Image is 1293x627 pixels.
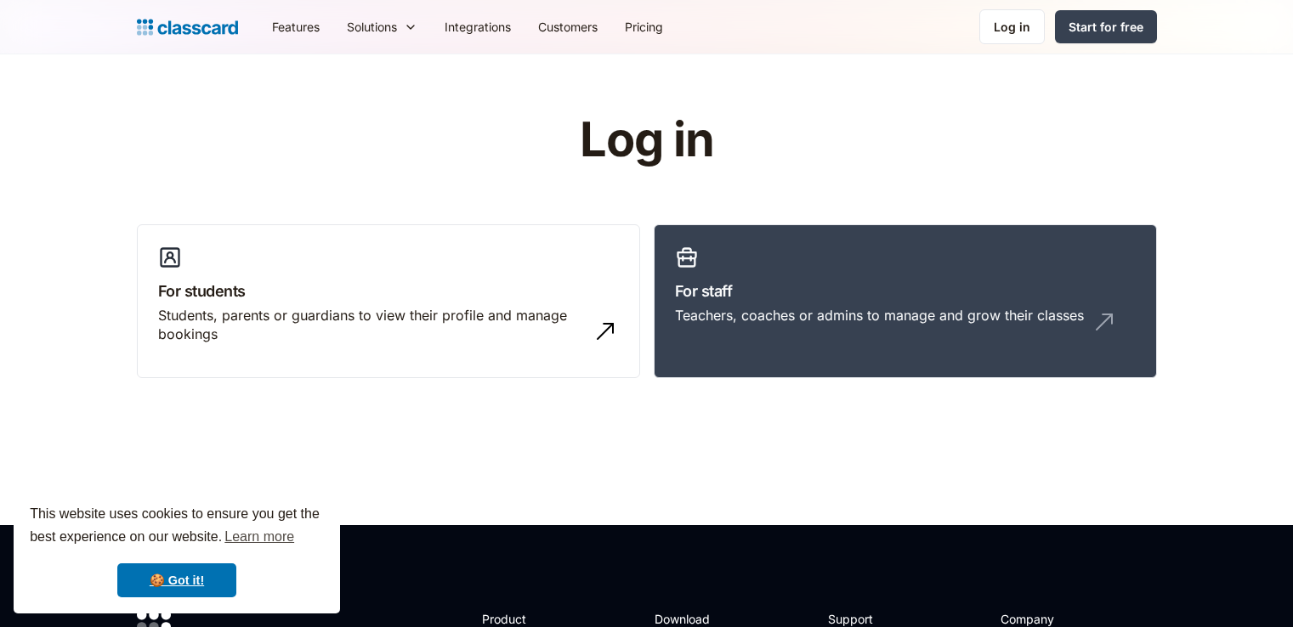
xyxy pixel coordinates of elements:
span: This website uses cookies to ensure you get the best experience on our website. [30,504,324,550]
a: Pricing [611,8,677,46]
a: learn more about cookies [222,524,297,550]
div: cookieconsent [14,488,340,613]
div: Students, parents or guardians to view their profile and manage bookings [158,306,585,344]
a: Customers [525,8,611,46]
a: dismiss cookie message [117,563,236,597]
h1: Log in [377,114,916,167]
div: Solutions [333,8,431,46]
a: Integrations [431,8,525,46]
div: Log in [994,18,1030,36]
h3: For staff [675,280,1136,302]
a: Start for free [1055,10,1157,43]
h3: For students [158,280,619,302]
a: For studentsStudents, parents or guardians to view their profile and manage bookings [137,224,640,379]
div: Solutions [347,18,397,36]
a: For staffTeachers, coaches or admins to manage and grow their classes [654,224,1157,379]
div: Teachers, coaches or admins to manage and grow their classes [675,306,1084,325]
a: Logo [137,15,238,39]
div: Start for free [1069,18,1143,36]
a: Features [258,8,333,46]
a: Log in [979,9,1045,44]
